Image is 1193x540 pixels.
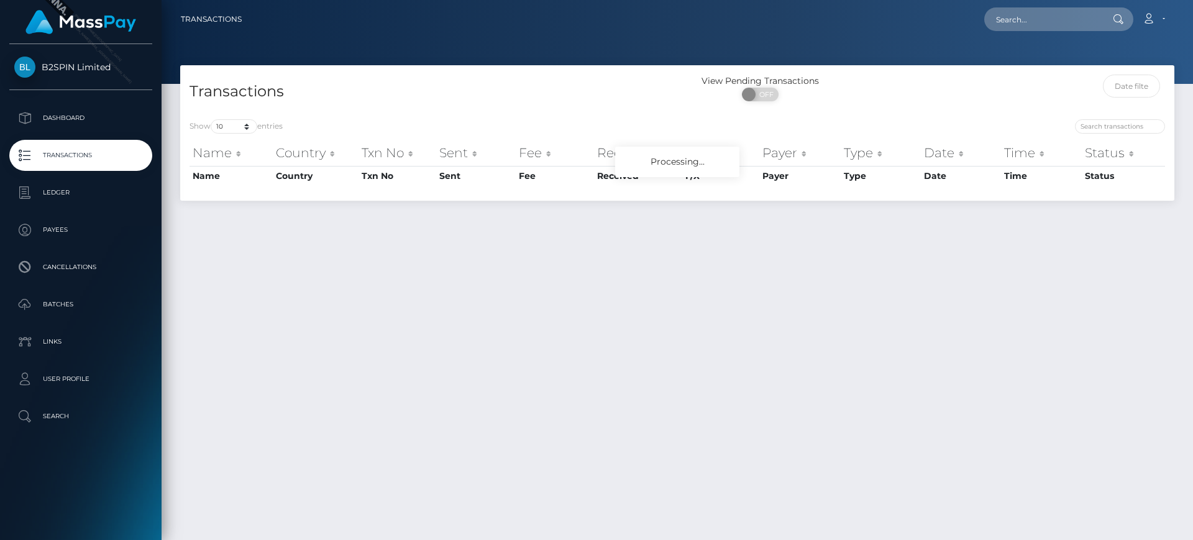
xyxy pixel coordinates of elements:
th: Name [190,140,273,165]
th: Country [273,140,359,165]
th: Txn No [359,166,436,186]
a: Search [9,401,152,432]
input: Search transactions [1075,119,1165,134]
p: Batches [14,295,147,314]
th: Date [921,166,1001,186]
th: Date [921,140,1001,165]
a: Ledger [9,177,152,208]
label: Show entries [190,119,283,134]
th: Received [594,166,682,186]
th: Sent [436,166,516,186]
p: Search [14,407,147,426]
a: User Profile [9,364,152,395]
img: MassPay Logo [25,10,136,34]
p: Cancellations [14,258,147,277]
p: Transactions [14,146,147,165]
th: Payer [759,140,841,165]
a: Batches [9,289,152,320]
th: Time [1001,140,1082,165]
p: User Profile [14,370,147,388]
th: F/X [682,140,759,165]
th: Type [841,166,921,186]
th: Time [1001,166,1082,186]
th: Name [190,166,273,186]
th: Fee [516,140,594,165]
th: Status [1082,140,1165,165]
div: View Pending Transactions [677,75,843,88]
select: Showentries [211,119,257,134]
h4: Transactions [190,81,668,103]
th: Status [1082,166,1165,186]
th: Country [273,166,359,186]
a: Links [9,326,152,357]
a: Transactions [181,6,242,32]
a: Cancellations [9,252,152,283]
p: Ledger [14,183,147,202]
p: Payees [14,221,147,239]
th: Sent [436,140,516,165]
a: Dashboard [9,103,152,134]
input: Date filter [1103,75,1161,98]
a: Transactions [9,140,152,171]
th: Payer [759,166,841,186]
p: Dashboard [14,109,147,127]
th: Txn No [359,140,436,165]
div: Processing... [615,147,739,177]
a: Payees [9,214,152,245]
th: Fee [516,166,594,186]
img: B2SPIN Limited [14,57,35,78]
span: OFF [749,88,780,101]
th: Type [841,140,921,165]
span: B2SPIN Limited [9,62,152,73]
input: Search... [984,7,1101,31]
p: Links [14,332,147,351]
th: Received [594,140,682,165]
